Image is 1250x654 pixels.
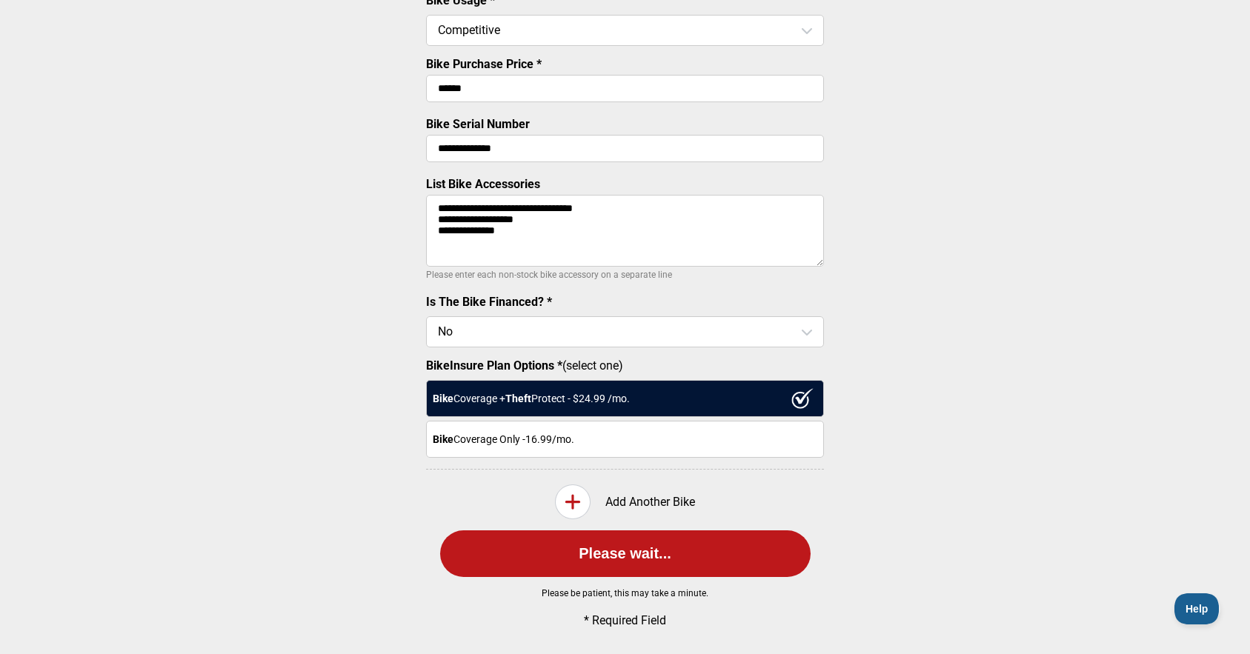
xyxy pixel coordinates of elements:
[426,380,824,417] div: Coverage + Protect - $ 24.99 /mo.
[1174,593,1220,624] iframe: Toggle Customer Support
[426,358,824,373] label: (select one)
[426,266,824,284] p: Please enter each non-stock bike accessory on a separate line
[433,393,453,404] strong: Bike
[451,613,799,627] p: * Required Field
[426,295,552,309] label: Is The Bike Financed? *
[505,393,531,404] strong: Theft
[403,588,848,598] p: Please be patient, this may take a minute.
[426,57,542,71] label: Bike Purchase Price *
[440,530,811,577] button: Please wait...
[791,388,814,409] img: ux1sgP1Haf775SAghJI38DyDlYP+32lKFAAAAAElFTkSuQmCC
[426,358,562,373] strong: BikeInsure Plan Options *
[426,484,824,519] div: Add Another Bike
[433,433,453,445] strong: Bike
[426,177,540,191] label: List Bike Accessories
[426,421,824,458] div: Coverage Only - 16.99 /mo.
[426,117,530,131] label: Bike Serial Number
